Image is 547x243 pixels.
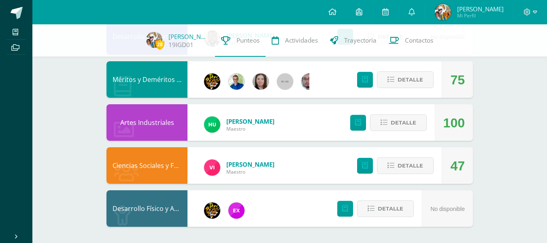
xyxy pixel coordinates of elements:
[398,158,423,173] span: Detalle
[106,147,187,184] div: Ciencias Sociales y Formación Ciudadana e Interculturalidad
[344,36,377,45] span: Trayectoria
[215,24,266,57] a: Punteos
[378,201,403,216] span: Detalle
[435,4,451,20] img: 7c5b032b0f64cae356ce47239343f57d.png
[266,24,324,57] a: Actividades
[450,148,465,184] div: 47
[236,36,260,45] span: Punteos
[228,73,245,90] img: 692ded2a22070436d299c26f70cfa591.png
[383,24,439,57] a: Contactos
[405,36,433,45] span: Contactos
[391,115,416,130] span: Detalle
[106,104,187,141] div: Artes Industriales
[168,32,209,41] a: [PERSON_NAME]
[226,160,275,168] span: [PERSON_NAME]
[204,73,220,90] img: eda3c0d1caa5ac1a520cf0290d7c6ae4.png
[370,114,427,131] button: Detalle
[430,206,465,212] span: No disponible
[377,157,434,174] button: Detalle
[204,116,220,133] img: fd23069c3bd5c8dde97a66a86ce78287.png
[228,202,245,219] img: ce84f7dabd80ed5f5aa83b4480291ac6.png
[277,73,293,90] img: 60x60
[450,62,465,98] div: 75
[106,61,187,98] div: Méritos y Deméritos 1ro. Básico "B"
[204,202,220,219] img: 21dcd0747afb1b787494880446b9b401.png
[443,105,465,141] div: 100
[226,117,275,125] span: [PERSON_NAME]
[398,72,423,87] span: Detalle
[155,39,164,49] span: 28
[457,12,504,19] span: Mi Perfil
[377,71,434,88] button: Detalle
[106,190,187,227] div: Desarrollo Físico y Artístico (Extracurricular)
[146,32,162,48] img: 7c5b032b0f64cae356ce47239343f57d.png
[324,24,383,57] a: Trayectoria
[226,125,275,132] span: Maestro
[357,200,414,217] button: Detalle
[168,41,194,49] a: 19IGD01
[226,168,275,175] span: Maestro
[204,159,220,176] img: bd6d0aa147d20350c4821b7c643124fa.png
[301,73,317,90] img: 5fac68162d5e1b6fbd390a6ac50e103d.png
[253,73,269,90] img: 8af0450cf43d44e38c4a1497329761f3.png
[457,5,504,13] span: [PERSON_NAME]
[285,36,318,45] span: Actividades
